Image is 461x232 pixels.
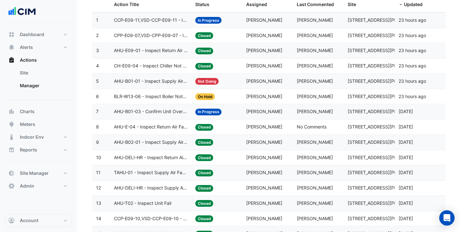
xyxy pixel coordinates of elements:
[297,170,333,175] span: [PERSON_NAME]
[195,200,214,207] span: Closed
[96,78,99,84] span: 5
[297,200,333,206] span: [PERSON_NAME]
[297,94,333,99] span: [PERSON_NAME]
[195,63,214,70] span: Closed
[348,94,426,99] span: [STREET_ADDRESS][PERSON_NAME]
[246,48,282,53] span: [PERSON_NAME]
[348,48,426,53] span: [STREET_ADDRESS][PERSON_NAME]
[297,48,333,53] span: [PERSON_NAME]
[297,124,327,129] span: No Comments
[20,44,33,50] span: Alerts
[96,185,101,190] span: 12
[399,155,413,160] span: 2025-09-24T13:16:20.636
[114,62,188,70] span: CH-E09-04 - Inspect Chiller Not Operating
[96,63,99,68] span: 4
[96,17,98,23] span: 1
[20,147,37,153] span: Reports
[399,109,413,114] span: 2025-09-24T16:51:26.430
[96,109,99,114] span: 7
[5,66,72,95] div: Actions
[195,109,222,115] span: In Progress
[399,216,413,221] span: 2025-09-16T09:23:23.905
[5,180,72,192] button: Admin
[8,31,15,38] app-icon: Dashboard
[439,210,455,226] div: Open Intercom Messenger
[399,78,426,84] span: 2025-09-25T09:36:48.670
[20,217,38,224] span: Account
[195,93,215,100] span: On Hold
[5,214,72,227] button: Account
[348,200,426,206] span: [STREET_ADDRESS][PERSON_NAME]
[246,2,267,7] span: Assigned
[96,48,99,53] span: 3
[195,170,214,176] span: Closed
[246,63,282,68] span: [PERSON_NAME]
[297,17,333,23] span: [PERSON_NAME]
[114,78,188,85] span: AHU-B01-01 - Inspect Supply Air Fan Fault
[348,33,426,38] span: [STREET_ADDRESS][PERSON_NAME]
[5,167,72,180] button: Site Manager
[114,47,188,54] span: AHU-E09-01 - Inspect Return Air Fan Fault
[297,216,333,221] span: [PERSON_NAME]
[114,169,188,176] span: TAHU-01 - Inspect Supply Air Fan Fault
[399,63,426,68] span: 2025-09-25T09:55:19.672
[20,121,35,128] span: Meters
[96,139,99,145] span: 9
[297,78,333,84] span: [PERSON_NAME]
[195,17,222,24] span: In Progress
[5,131,72,143] button: Indoor Env
[5,105,72,118] button: Charts
[246,200,282,206] span: [PERSON_NAME]
[348,216,426,221] span: [STREET_ADDRESS][PERSON_NAME]
[246,216,282,221] span: [PERSON_NAME]
[15,66,72,79] a: Site
[195,215,214,222] span: Closed
[96,33,99,38] span: 2
[20,57,37,63] span: Actions
[195,154,214,161] span: Closed
[297,155,333,160] span: [PERSON_NAME]
[195,48,214,54] span: Closed
[195,78,219,85] span: Not Doing
[8,57,15,63] app-icon: Actions
[246,33,282,38] span: [PERSON_NAME]
[246,17,282,23] span: [PERSON_NAME]
[399,48,426,53] span: 2025-09-25T09:56:35.574
[348,17,426,23] span: [STREET_ADDRESS][PERSON_NAME]
[5,28,72,41] button: Dashboard
[348,185,426,190] span: [STREET_ADDRESS][PERSON_NAME]
[399,124,413,129] span: 2025-09-24T13:51:53.436
[195,185,214,192] span: Closed
[20,108,35,115] span: Charts
[114,184,188,192] span: AHU-DELI-HR - Inspect Supply Air Fan Fault
[348,139,426,145] span: [STREET_ADDRESS][PERSON_NAME]
[8,134,15,140] app-icon: Indoor Env
[348,124,426,129] span: [STREET_ADDRESS][PERSON_NAME]
[8,147,15,153] app-icon: Reports
[20,134,44,140] span: Indoor Env
[246,139,282,145] span: [PERSON_NAME]
[96,155,101,160] span: 10
[348,78,426,84] span: [STREET_ADDRESS][PERSON_NAME]
[348,109,426,114] span: [STREET_ADDRESS][PERSON_NAME]
[399,94,426,99] span: 2025-09-25T09:34:42.798
[195,2,209,7] span: Status
[96,94,99,99] span: 6
[20,31,44,38] span: Dashboard
[8,121,15,128] app-icon: Meters
[20,183,34,189] span: Admin
[114,200,171,207] span: AHU-T02 - Inspect Unit Fail
[399,200,413,206] span: 2025-09-24T09:13:49.936
[96,170,101,175] span: 11
[114,123,188,131] span: AHU-E-04 - Inspect Return Air Fan Fault
[297,2,334,7] span: Last Commented
[114,154,188,161] span: AHU-DELI-HR - Inspect Return Air Fan Fault
[114,17,188,24] span: CCP-E09-11,VSD-CCP-E09-11 - Inspect Pump Not Operating
[399,185,413,190] span: 2025-09-24T11:35:15.401
[5,41,72,54] button: Alerts
[8,108,15,115] app-icon: Charts
[246,109,282,114] span: [PERSON_NAME]
[114,32,188,39] span: CPP-E09-07,VSD-CPP-E09-07 - Inspect Pump Not Operating
[96,200,101,206] span: 13
[246,78,282,84] span: [PERSON_NAME]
